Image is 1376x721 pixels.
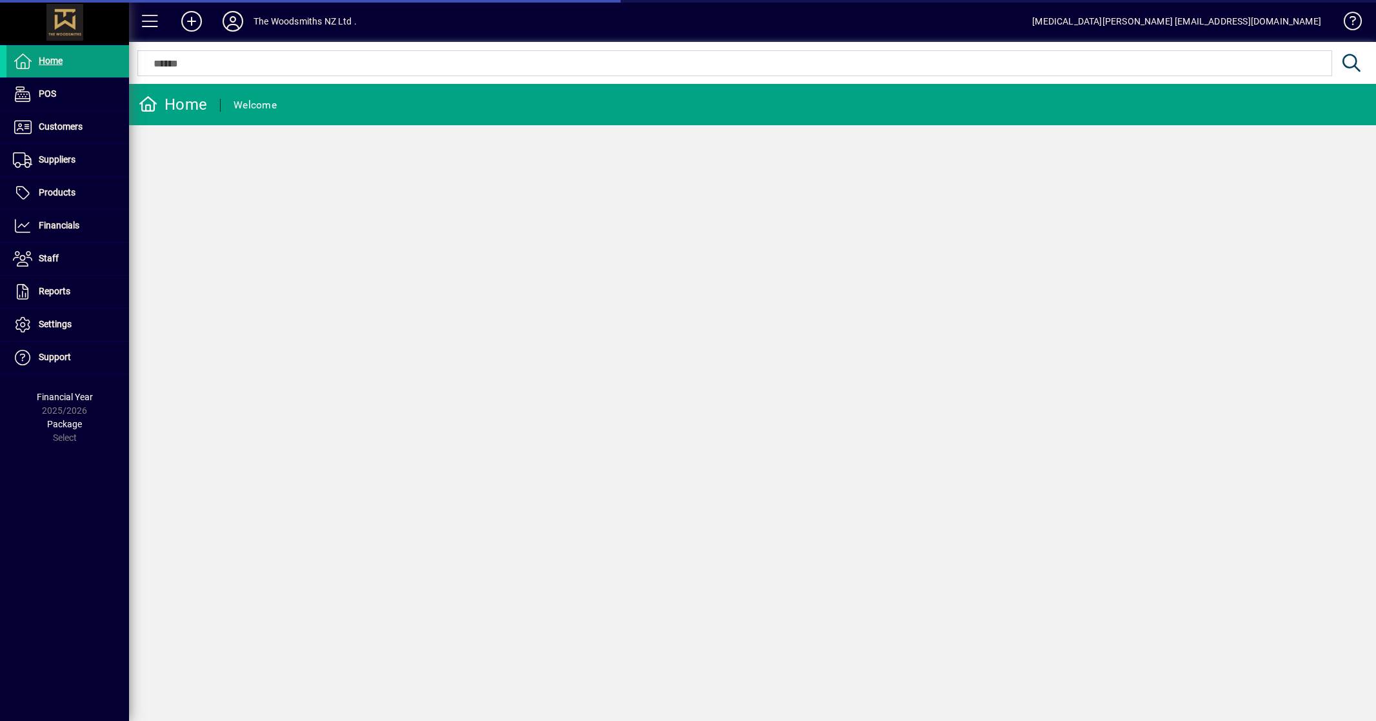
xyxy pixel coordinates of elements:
[39,319,72,329] span: Settings
[39,88,56,99] span: POS
[6,243,129,275] a: Staff
[39,56,63,66] span: Home
[6,276,129,308] a: Reports
[254,11,357,32] div: The Woodsmiths NZ Ltd .
[6,341,129,374] a: Support
[47,419,82,429] span: Package
[234,95,277,116] div: Welcome
[6,210,129,242] a: Financials
[6,177,129,209] a: Products
[1334,3,1360,45] a: Knowledge Base
[171,10,212,33] button: Add
[39,121,83,132] span: Customers
[39,220,79,230] span: Financials
[6,144,129,176] a: Suppliers
[39,286,70,296] span: Reports
[39,187,75,198] span: Products
[39,352,71,362] span: Support
[6,111,129,143] a: Customers
[6,78,129,110] a: POS
[6,309,129,341] a: Settings
[39,154,75,165] span: Suppliers
[212,10,254,33] button: Profile
[139,94,207,115] div: Home
[1032,11,1321,32] div: [MEDICAL_DATA][PERSON_NAME] [EMAIL_ADDRESS][DOMAIN_NAME]
[37,392,93,402] span: Financial Year
[39,253,59,263] span: Staff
